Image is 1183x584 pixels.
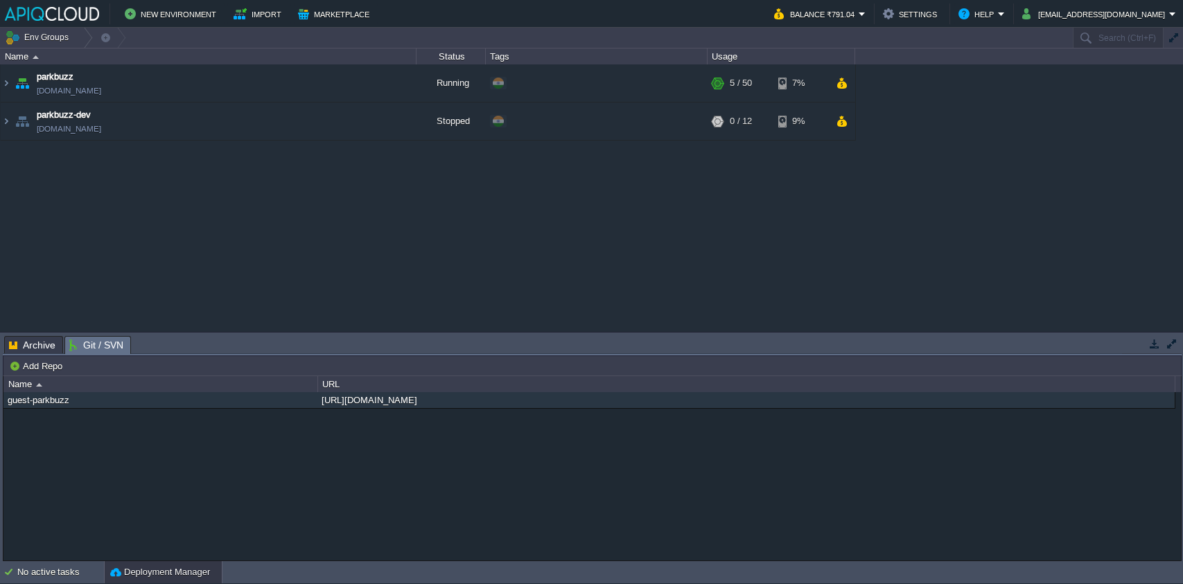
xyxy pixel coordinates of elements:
span: Git / SVN [69,337,123,354]
img: AMDAwAAAACH5BAEAAAAALAAAAAABAAEAAAICRAEAOw== [1,64,12,102]
div: URL [319,376,1175,392]
div: Status [417,48,485,64]
button: Settings [883,6,941,22]
img: AMDAwAAAACH5BAEAAAAALAAAAAABAAEAAAICRAEAOw== [12,64,32,102]
span: Archive [9,337,55,353]
div: 5 / 50 [730,64,752,102]
img: AMDAwAAAACH5BAEAAAAALAAAAAABAAEAAAICRAEAOw== [1,103,12,140]
a: [DOMAIN_NAME] [37,84,101,98]
button: [EMAIL_ADDRESS][DOMAIN_NAME] [1022,6,1169,22]
button: Add Repo [9,360,67,372]
button: Balance ₹791.04 [774,6,859,22]
div: Tags [487,48,707,64]
button: Deployment Manager [110,565,210,579]
div: Name [1,48,416,64]
div: Stopped [417,103,486,140]
div: Usage [708,48,855,64]
button: Marketplace [298,6,374,22]
button: Help [958,6,998,22]
div: 9% [778,103,823,140]
img: APIQCloud [5,7,99,21]
a: [DOMAIN_NAME] [37,122,101,136]
button: New Environment [125,6,220,22]
button: Import [234,6,286,22]
div: [URL][DOMAIN_NAME] [318,392,1174,408]
div: Name [5,376,317,392]
div: Running [417,64,486,102]
div: 0 / 12 [730,103,752,140]
img: AMDAwAAAACH5BAEAAAAALAAAAAABAAEAAAICRAEAOw== [12,103,32,140]
a: parkbuzz-dev [37,108,91,122]
button: Env Groups [5,28,73,47]
div: guest-parkbuzz [4,392,317,408]
a: parkbuzz [37,70,73,84]
img: AMDAwAAAACH5BAEAAAAALAAAAAABAAEAAAICRAEAOw== [33,55,39,59]
div: 7% [778,64,823,102]
div: No active tasks [17,561,104,583]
